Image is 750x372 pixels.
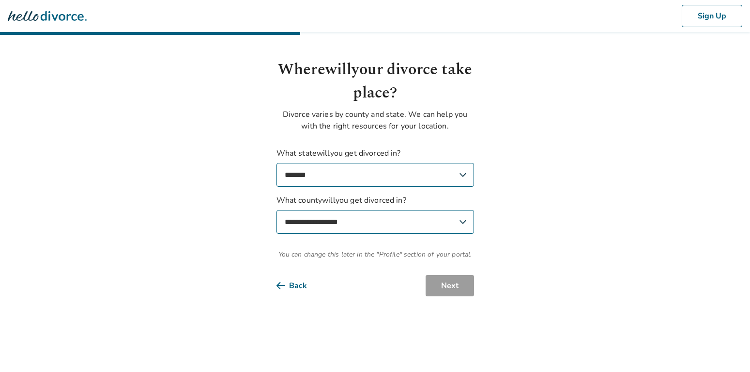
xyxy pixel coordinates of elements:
[276,58,474,105] h1: Where will your divorce take place?
[276,210,474,234] select: What countywillyou get divorced in?
[702,325,750,372] iframe: Chat Widget
[276,163,474,187] select: What statewillyou get divorced in?
[276,249,474,259] span: You can change this later in the "Profile" section of your portal.
[276,109,474,132] p: Divorce varies by county and state. We can help you with the right resources for your location.
[276,147,474,187] label: What state will you get divorced in?
[276,275,322,296] button: Back
[682,5,742,27] button: Sign Up
[276,194,474,234] label: What county will you get divorced in?
[426,275,474,296] button: Next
